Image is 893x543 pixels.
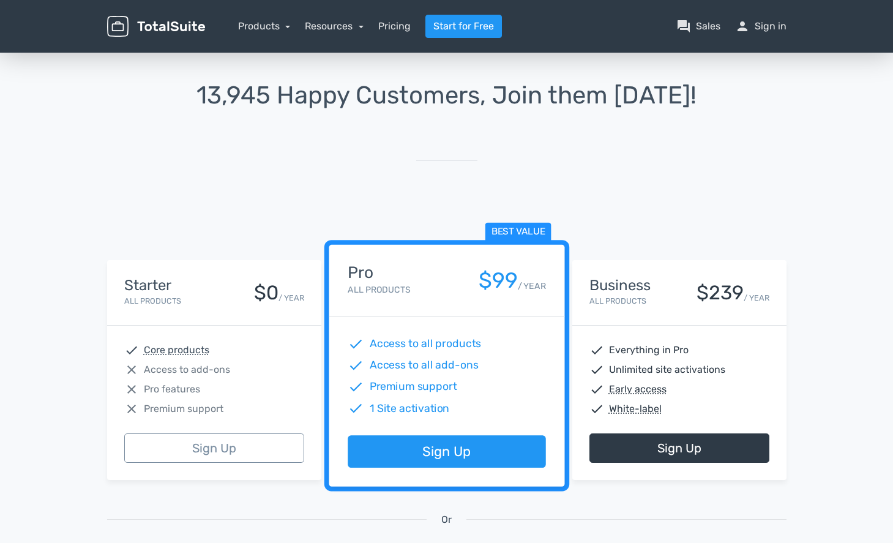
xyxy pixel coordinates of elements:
span: close [124,362,139,377]
span: Access to all add-ons [369,358,478,373]
div: $99 [478,269,517,293]
span: check [348,400,364,416]
abbr: Early access [609,382,667,397]
h4: Starter [124,277,181,293]
span: Pro features [144,382,200,397]
span: question_answer [676,19,691,34]
a: Start for Free [425,15,502,38]
span: Unlimited site activations [609,362,725,377]
h4: Business [589,277,651,293]
small: All Products [348,285,410,295]
small: All Products [124,296,181,305]
h4: Pro [348,264,410,282]
span: check [348,358,364,373]
a: Sign Up [348,436,545,468]
span: Everything in Pro [609,343,689,358]
a: question_answerSales [676,19,720,34]
a: Products [238,20,291,32]
span: check [348,336,364,352]
a: Sign Up [589,433,769,463]
span: close [124,402,139,416]
small: / YEAR [517,280,545,293]
span: Best value [485,223,551,242]
span: check [589,402,604,416]
abbr: White-label [609,402,662,416]
span: Premium support [369,379,457,395]
a: Resources [305,20,364,32]
div: $239 [697,282,744,304]
small: / YEAR [744,292,769,304]
a: Sign Up [124,433,304,463]
small: / YEAR [278,292,304,304]
span: check [589,343,604,358]
img: TotalSuite for WordPress [107,16,205,37]
a: personSign in [735,19,787,34]
h1: 13,945 Happy Customers, Join them [DATE]! [107,82,787,109]
span: Premium support [144,402,223,416]
div: $0 [254,282,278,304]
span: Or [441,512,452,527]
small: All Products [589,296,646,305]
span: Access to add-ons [144,362,230,377]
span: check [589,382,604,397]
span: close [124,382,139,397]
a: Pricing [378,19,411,34]
span: check [124,343,139,358]
span: person [735,19,750,34]
span: 1 Site activation [369,400,449,416]
span: Access to all products [369,336,481,352]
abbr: Core products [144,343,209,358]
span: check [589,362,604,377]
span: check [348,379,364,395]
